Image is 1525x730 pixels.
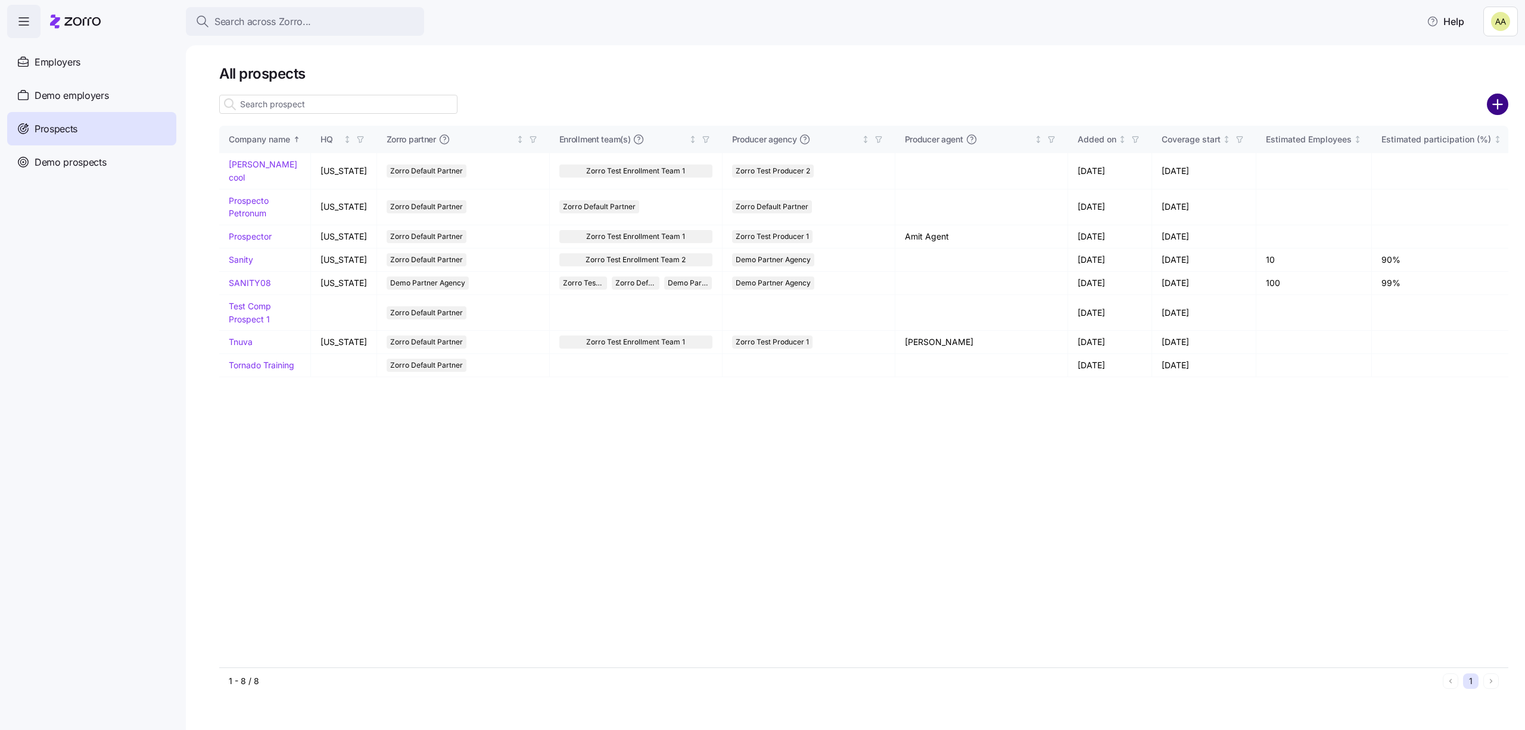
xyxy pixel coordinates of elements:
td: [DATE] [1068,225,1152,248]
span: Zorro Default Partner [390,164,463,178]
div: 1 - 8 / 8 [229,675,1438,687]
div: Estimated Employees [1266,133,1352,146]
td: [DATE] [1152,190,1256,225]
span: Help [1427,14,1464,29]
td: [US_STATE] [311,272,377,295]
div: Not sorted [1493,135,1502,144]
span: Demo Partner Agency [668,277,708,290]
span: Zorro Test Producer 2 [736,164,810,178]
td: [DATE] [1152,153,1256,189]
td: [DATE] [1152,331,1256,354]
span: Search across Zorro... [214,14,311,29]
span: Demo prospects [35,155,107,170]
td: [DATE] [1152,354,1256,377]
td: [DATE] [1068,272,1152,295]
div: Not sorted [516,135,524,144]
span: Zorro Default Partner [390,253,463,266]
button: Search across Zorro... [186,7,424,36]
td: [US_STATE] [311,248,377,272]
span: Zorro Default Partner [615,277,656,290]
div: Not sorted [1034,135,1042,144]
th: Estimated participation (%)Not sorted [1372,126,1511,153]
div: Not sorted [343,135,351,144]
span: Zorro Default Partner [563,200,636,213]
span: Employers [35,55,80,70]
td: [US_STATE] [311,331,377,354]
td: [US_STATE] [311,190,377,225]
a: SANITY08 [229,278,271,288]
div: Estimated participation (%) [1381,133,1491,146]
div: Coverage start [1162,133,1221,146]
td: 99% [1372,272,1511,295]
span: Zorro Test Enrollment Team 1 [586,230,685,243]
span: Demo employers [35,88,109,103]
td: 90% [1372,248,1511,272]
span: Zorro Default Partner [390,359,463,372]
a: Prospecto Petronum [229,195,269,219]
td: [US_STATE] [311,225,377,248]
td: [DATE] [1068,153,1152,189]
td: [DATE] [1068,190,1152,225]
td: [PERSON_NAME] [895,331,1068,354]
th: Company nameSorted ascending [219,126,311,153]
span: Demo Partner Agency [736,277,811,290]
span: Prospects [35,122,77,136]
th: Enrollment team(s)Not sorted [550,126,723,153]
span: Zorro Default Partner [390,306,463,319]
button: Next page [1483,673,1499,689]
span: Zorro Default Partner [390,336,463,349]
span: Enrollment team(s) [559,133,631,145]
a: Demo employers [7,79,176,112]
a: Demo prospects [7,145,176,179]
div: Not sorted [1118,135,1126,144]
span: Zorro partner [387,133,436,145]
a: Test Comp Prospect 1 [229,301,271,324]
td: 10 [1256,248,1372,272]
a: Sanity [229,254,253,265]
a: Prospector [229,231,272,241]
td: [DATE] [1152,272,1256,295]
th: HQNot sorted [311,126,377,153]
span: Zorro Test Enrollment Team 1 [586,336,685,349]
button: Previous page [1443,673,1458,689]
span: Demo Partner Agency [736,253,811,266]
div: Added on [1078,133,1116,146]
td: [DATE] [1068,354,1152,377]
th: Zorro partnerNot sorted [377,126,550,153]
span: Zorro Test Enrollment Team 1 [586,164,685,178]
span: Demo Partner Agency [390,277,465,290]
button: Help [1417,10,1474,33]
div: HQ [320,133,341,146]
td: 100 [1256,272,1372,295]
div: Company name [229,133,290,146]
th: Producer agencyNot sorted [723,126,895,153]
a: Tornado Training [229,360,294,370]
span: Zorro Test Producer 1 [736,230,809,243]
span: Producer agency [732,133,797,145]
td: [US_STATE] [311,153,377,189]
th: Producer agentNot sorted [895,126,1068,153]
div: Not sorted [1222,135,1231,144]
div: Not sorted [861,135,870,144]
span: Zorro Default Partner [390,230,463,243]
a: Tnuva [229,337,253,347]
td: [DATE] [1068,331,1152,354]
svg: add icon [1487,94,1508,115]
td: [DATE] [1152,295,1256,331]
div: Not sorted [689,135,697,144]
td: Amit Agent [895,225,1068,248]
td: [DATE] [1068,248,1152,272]
span: Zorro Test Enrollment Team 1 [563,277,603,290]
div: Sorted ascending [292,135,301,144]
span: Zorro Test Enrollment Team 2 [586,253,686,266]
span: Producer agent [905,133,963,145]
th: Coverage startNot sorted [1152,126,1256,153]
td: [DATE] [1068,295,1152,331]
a: [PERSON_NAME] cool [229,159,297,182]
th: Added onNot sorted [1068,126,1152,153]
span: Zorro Default Partner [736,200,808,213]
th: Estimated EmployeesNot sorted [1256,126,1372,153]
td: [DATE] [1152,248,1256,272]
a: Employers [7,45,176,79]
input: Search prospect [219,95,457,114]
